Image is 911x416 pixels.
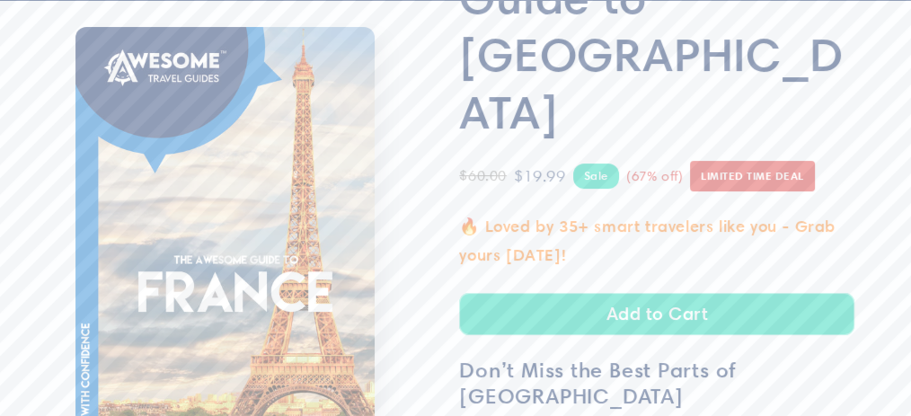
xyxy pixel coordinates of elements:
[459,358,866,410] h3: Don’t Miss the Best Parts of [GEOGRAPHIC_DATA]
[573,164,619,188] span: Sale
[626,164,683,189] span: (67% off)
[690,161,815,191] span: Limited Time Deal
[459,293,854,335] button: Add to Cart
[459,212,866,270] p: 🔥 Loved by 35+ smart travelers like you - Grab yours [DATE]!
[459,164,507,190] span: $60.00
[514,162,566,190] span: $19.99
